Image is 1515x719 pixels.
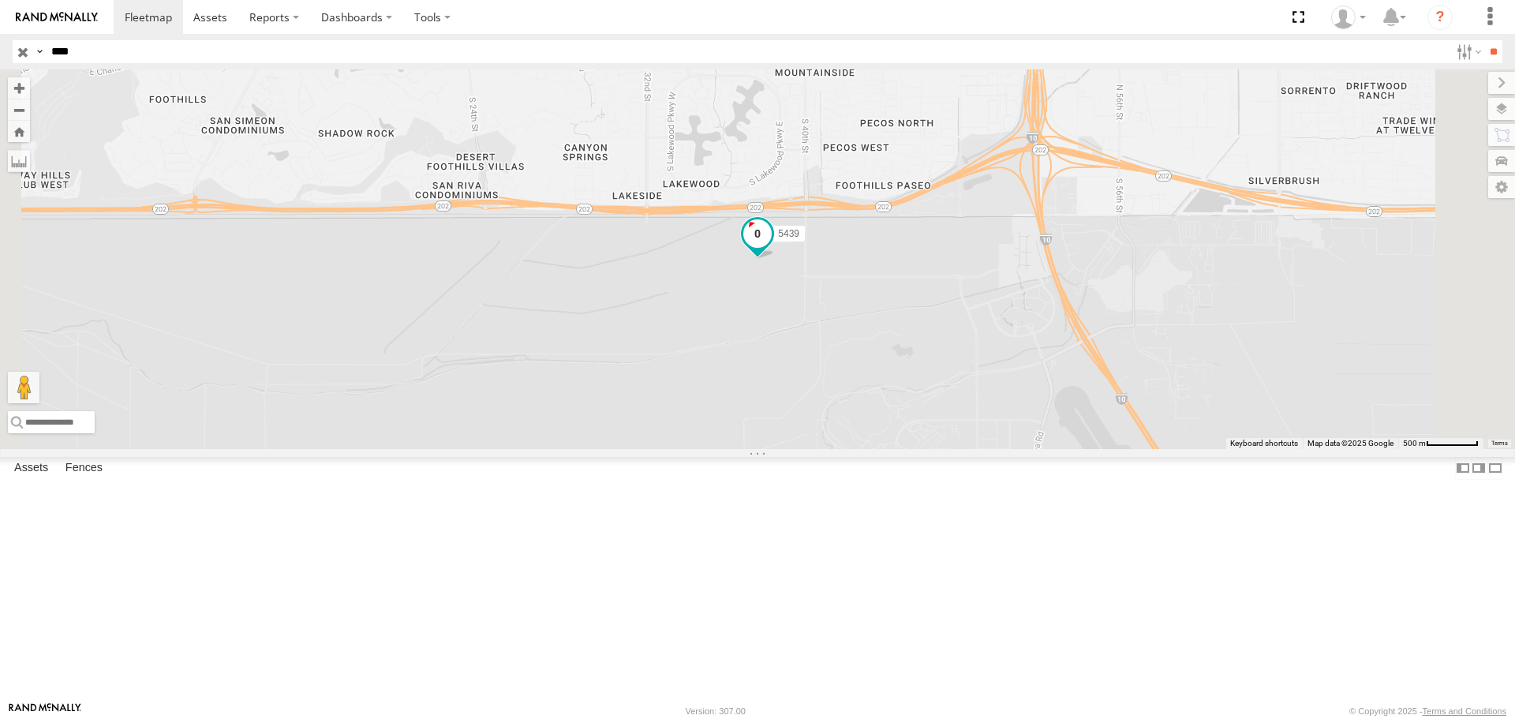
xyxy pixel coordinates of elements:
button: Zoom out [8,99,30,121]
img: rand-logo.svg [16,12,98,23]
a: Terms and Conditions [1423,706,1506,716]
button: Zoom Home [8,121,30,142]
label: Fences [58,458,110,480]
label: Dock Summary Table to the Right [1471,457,1487,480]
a: Visit our Website [9,703,81,719]
button: Map Scale: 500 m per 63 pixels [1398,438,1483,449]
label: Assets [6,458,56,480]
label: Dock Summary Table to the Left [1455,457,1471,480]
a: Terms (opens in new tab) [1491,440,1508,446]
label: Measure [8,150,30,172]
button: Keyboard shortcuts [1230,438,1298,449]
span: 5439 [778,228,799,239]
button: Zoom in [8,77,30,99]
div: Edward Espinoza [1326,6,1371,29]
i: ? [1427,5,1453,30]
div: Version: 307.00 [686,706,746,716]
span: Map data ©2025 Google [1307,439,1393,448]
label: Hide Summary Table [1487,457,1503,480]
label: Map Settings [1488,176,1515,198]
label: Search Filter Options [1450,40,1484,63]
label: Search Query [33,40,46,63]
button: Drag Pegman onto the map to open Street View [8,372,39,403]
span: 500 m [1403,439,1426,448]
div: © Copyright 2025 - [1349,706,1506,716]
